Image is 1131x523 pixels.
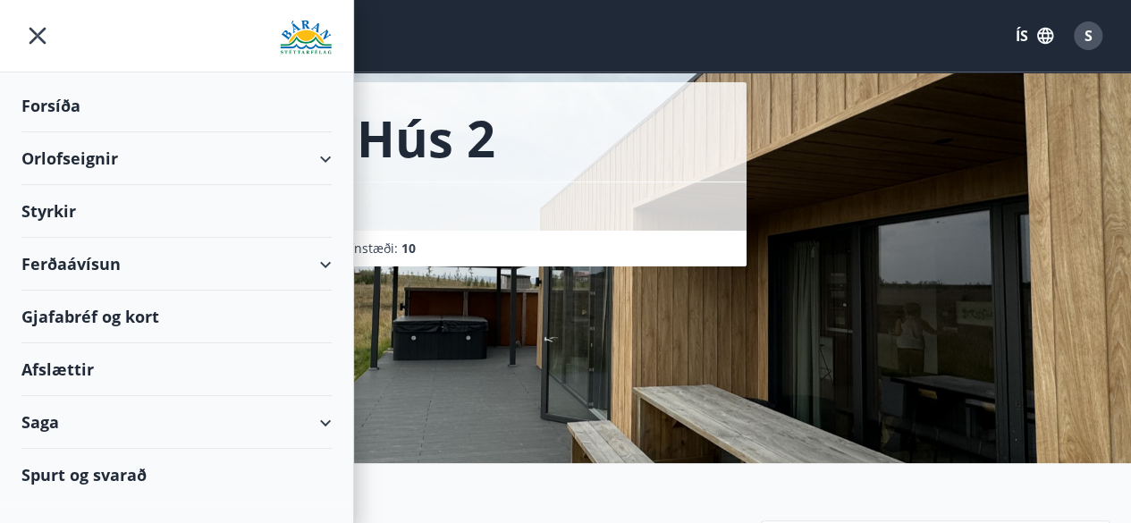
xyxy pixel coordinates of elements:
[21,396,332,449] div: Saga
[21,238,332,291] div: Ferðaávísun
[21,185,332,238] div: Styrkir
[329,240,416,257] span: Svefnstæði :
[1067,14,1110,57] button: S
[21,132,332,185] div: Orlofseignir
[21,343,332,396] div: Afslættir
[1085,26,1093,46] span: S
[401,240,416,257] span: 10
[21,80,332,132] div: Forsíða
[1006,20,1063,52] button: ÍS
[280,20,332,55] img: union_logo
[21,291,332,343] div: Gjafabréf og kort
[21,449,332,501] div: Spurt og svarað
[21,20,54,52] button: menu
